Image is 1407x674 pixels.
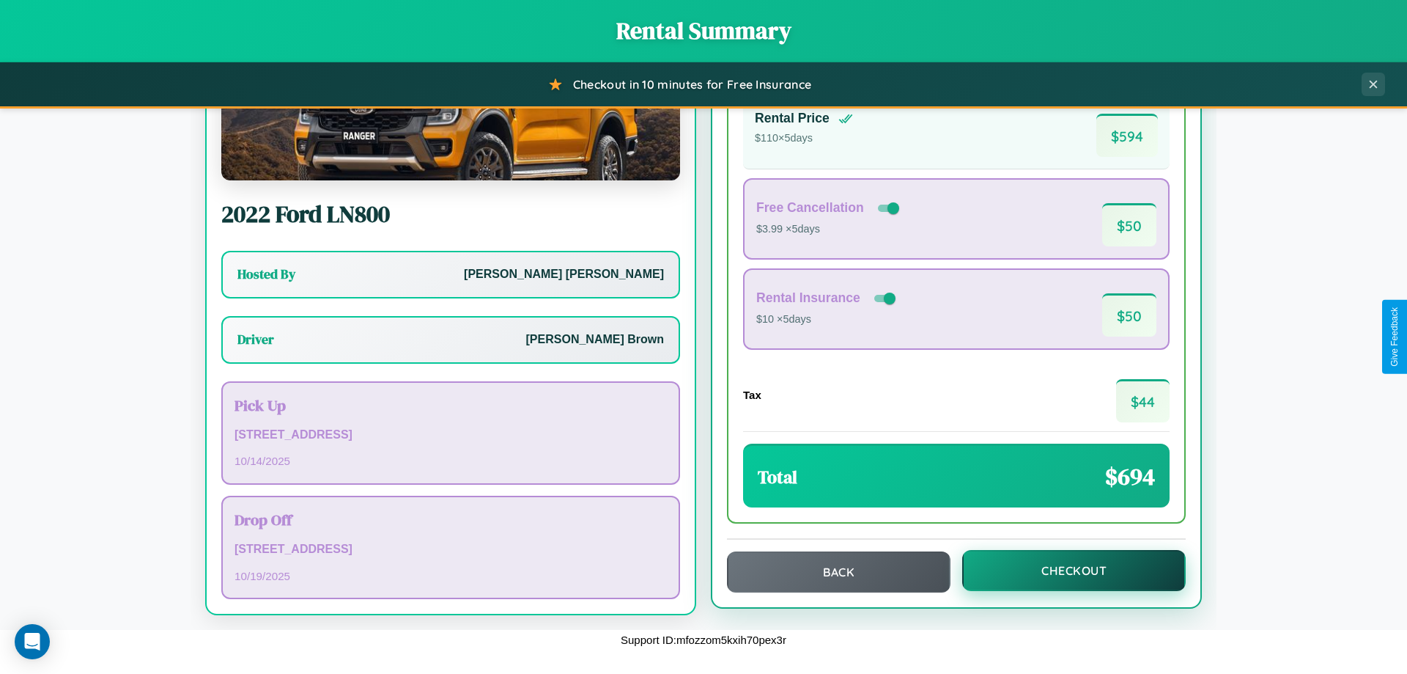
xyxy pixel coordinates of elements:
[1116,379,1170,422] span: $ 44
[756,290,860,306] h4: Rental Insurance
[234,566,667,586] p: 10 / 19 / 2025
[758,465,797,489] h3: Total
[727,552,950,593] button: Back
[237,265,295,283] h3: Hosted By
[234,539,667,560] p: [STREET_ADDRESS]
[756,220,902,239] p: $3.99 × 5 days
[755,111,830,126] h4: Rental Price
[756,310,898,329] p: $10 × 5 days
[237,331,274,348] h3: Driver
[221,198,680,230] h2: 2022 Ford LN800
[15,15,1392,47] h1: Rental Summary
[464,264,664,285] p: [PERSON_NAME] [PERSON_NAME]
[573,77,811,92] span: Checkout in 10 minutes for Free Insurance
[526,329,664,351] p: [PERSON_NAME] Brown
[1102,293,1156,337] span: $ 50
[234,425,667,446] p: [STREET_ADDRESS]
[962,550,1186,591] button: Checkout
[15,624,50,659] div: Open Intercom Messenger
[1105,461,1155,493] span: $ 694
[1096,114,1158,157] span: $ 594
[756,200,864,216] h4: Free Cancellation
[1389,307,1400,367] div: Give Feedback
[234,509,667,530] h3: Drop Off
[234,395,667,416] h3: Pick Up
[743,389,761,401] h4: Tax
[755,129,853,148] p: $ 110 × 5 days
[621,630,786,650] p: Support ID: mfozzom5kxih70pex3r
[1102,203,1156,246] span: $ 50
[234,451,667,471] p: 10 / 14 / 2025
